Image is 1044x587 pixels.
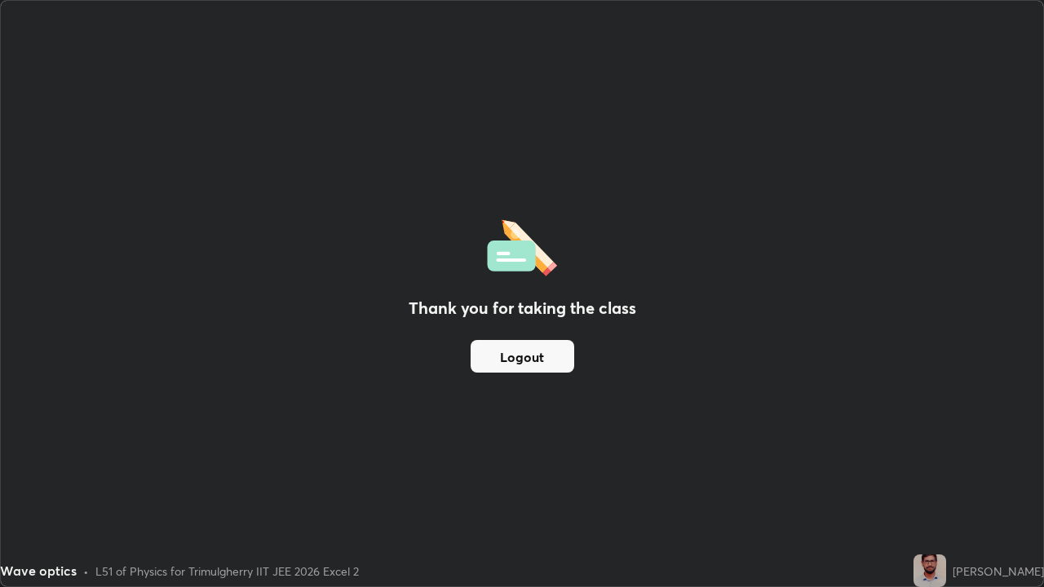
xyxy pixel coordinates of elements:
[953,563,1044,580] div: [PERSON_NAME]
[83,563,89,580] div: •
[913,554,946,587] img: 999cd64d9fd9493084ef9f6136016bc7.jpg
[471,340,574,373] button: Logout
[409,296,636,320] h2: Thank you for taking the class
[487,214,557,276] img: offlineFeedback.1438e8b3.svg
[95,563,359,580] div: L51 of Physics for Trimulgherry IIT JEE 2026 Excel 2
